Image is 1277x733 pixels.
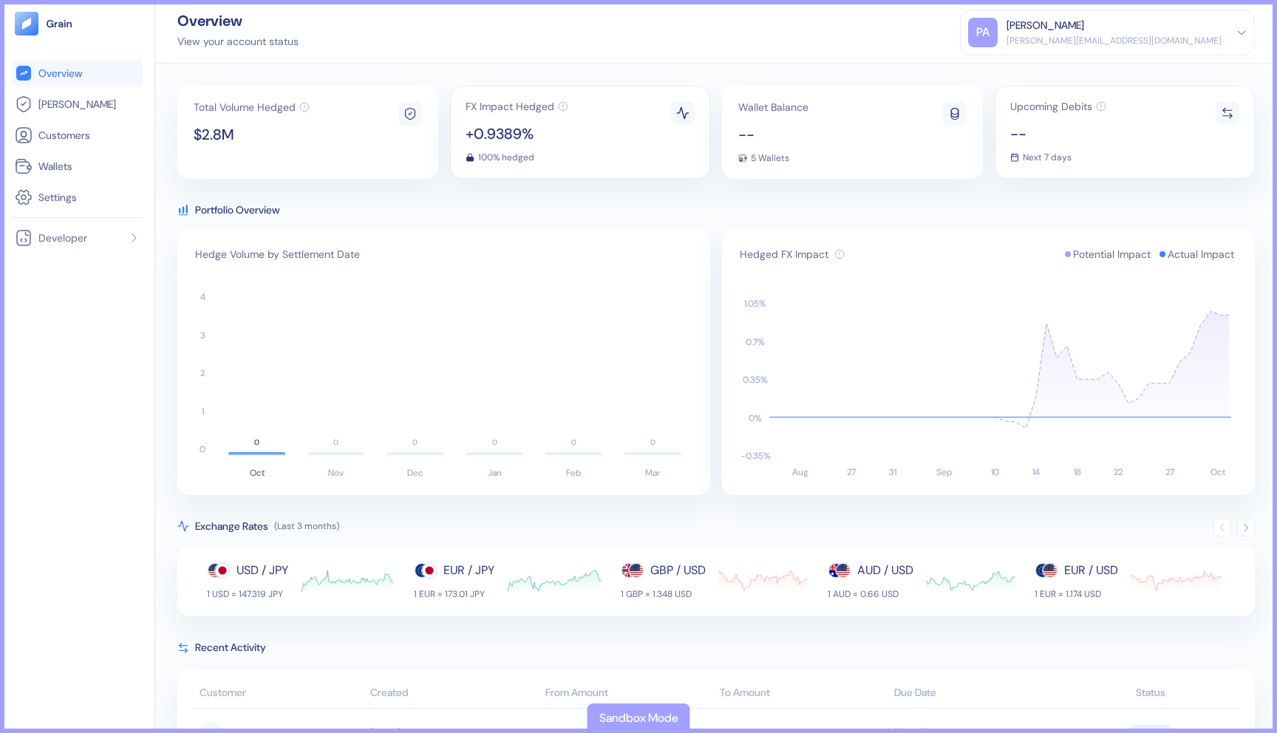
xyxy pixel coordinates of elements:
[254,437,259,447] text: 0
[195,202,279,217] span: Portfolio Overview
[1074,466,1081,478] text: 18
[15,95,140,113] a: [PERSON_NAME]
[200,291,205,303] text: 4
[200,367,205,379] text: 2
[466,101,554,112] span: FX Impact Hedged
[1010,101,1092,112] span: Upcoming Debits
[15,126,140,144] a: Customers
[492,437,497,447] text: 0
[443,562,494,579] div: EUR / JPY
[412,437,418,447] text: 0
[621,588,706,600] div: 1 GBP = 1.348 USD
[599,709,678,727] div: Sandbox Mode
[1168,247,1234,262] span: Actual Impact
[857,562,913,579] div: AUD / USD
[991,466,999,478] text: 10
[236,562,288,579] div: USD / JPY
[367,679,541,709] th: Created
[192,679,367,709] th: Customer
[15,188,140,206] a: Settings
[749,412,762,424] text: 0 %
[414,588,494,600] div: 1 EUR = 173.01 JPY
[488,467,502,479] text: Jan
[891,679,1065,709] th: Due Date
[15,64,140,82] a: Overview
[15,12,38,35] img: logo-tablet-V2.svg
[274,520,339,532] span: (Last 3 months)
[1069,685,1233,700] div: Status
[650,562,706,579] div: GBP / USD
[746,336,765,348] text: 0.7 %
[650,437,655,447] text: 0
[740,450,771,462] text: -0.35 %
[194,127,310,142] span: $2.8M
[1032,466,1040,478] text: 14
[645,467,660,479] text: Mar
[38,231,87,245] span: Developer
[466,126,568,141] span: +0.9389%
[1007,18,1084,33] div: [PERSON_NAME]
[250,467,265,479] text: Oct
[1165,466,1174,478] text: 27
[566,467,581,479] text: Feb
[571,437,576,447] text: 0
[38,97,116,112] span: [PERSON_NAME]
[743,374,768,386] text: 0.35 %
[738,127,808,142] span: --
[1023,153,1072,162] span: Next 7 days
[1210,466,1226,478] text: Oct
[328,467,344,479] text: Nov
[207,588,288,600] div: 1 USD = 147.319 JPY
[968,18,998,47] div: PA
[847,466,856,478] text: 27
[15,157,140,175] a: Wallets
[38,159,72,174] span: Wallets
[936,466,952,478] text: Sep
[1114,466,1123,478] text: 22
[195,519,268,533] span: Exchange Rates
[1010,126,1106,141] span: --
[1073,247,1151,262] span: Potential Impact
[889,466,896,478] text: 31
[38,66,82,81] span: Overview
[751,154,789,163] span: 5 Wallets
[716,679,891,709] th: To Amount
[738,102,808,112] span: Wallet Balance
[202,406,204,417] text: 1
[46,18,73,29] img: logo
[828,588,913,600] div: 1 AUD = 0.66 USD
[177,34,299,50] div: View your account status
[542,679,716,709] th: From Amount
[333,437,338,447] text: 0
[740,247,828,262] span: Hedged FX Impact
[744,298,766,310] text: 1.05 %
[177,13,299,28] div: Overview
[792,466,808,478] text: Aug
[195,640,266,655] span: Recent Activity
[407,467,423,479] text: Dec
[1035,588,1118,600] div: 1 EUR = 1.174 USD
[478,153,534,162] span: 100% hedged
[38,190,77,205] span: Settings
[200,443,205,455] text: 0
[1007,34,1222,47] div: [PERSON_NAME][EMAIL_ADDRESS][DOMAIN_NAME]
[200,330,205,341] text: 3
[1064,562,1118,579] div: EUR / USD
[195,247,360,262] span: Hedge Volume by Settlement Date
[194,102,296,112] span: Total Volume Hedged
[38,128,90,143] span: Customers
